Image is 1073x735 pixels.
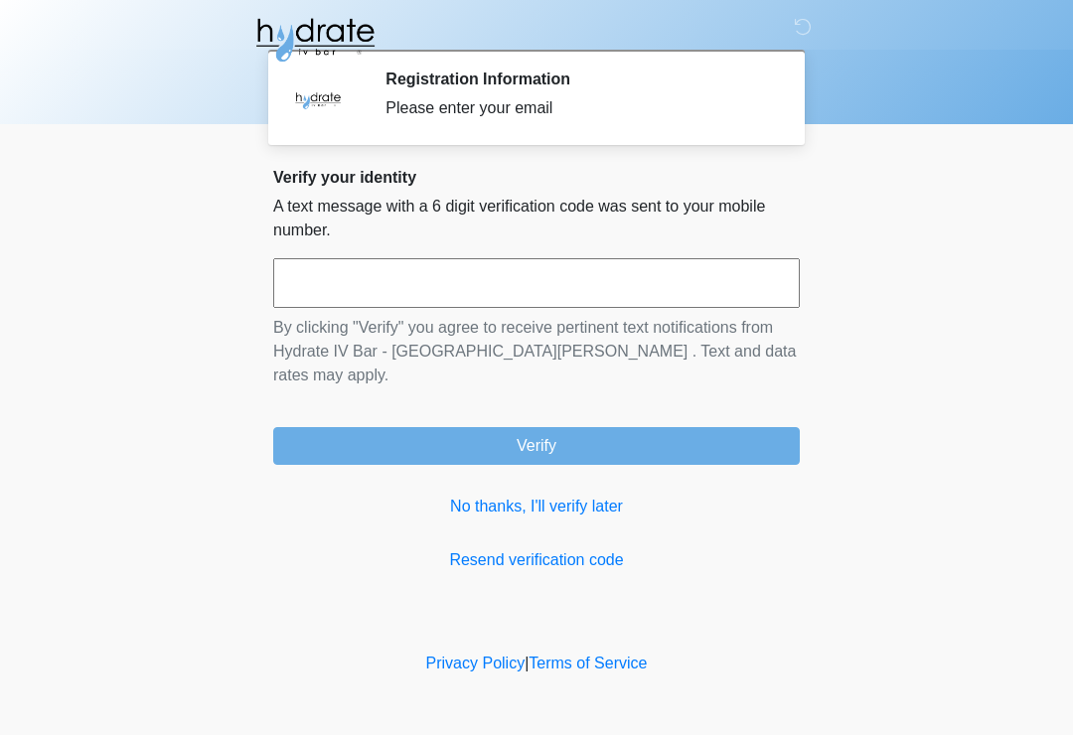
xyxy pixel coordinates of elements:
[253,15,377,65] img: Hydrate IV Bar - Fort Collins Logo
[385,96,770,120] div: Please enter your email
[525,655,529,671] a: |
[273,195,800,242] p: A text message with a 6 digit verification code was sent to your mobile number.
[273,316,800,387] p: By clicking "Verify" you agree to receive pertinent text notifications from Hydrate IV Bar - [GEO...
[273,495,800,518] a: No thanks, I'll verify later
[273,168,800,187] h2: Verify your identity
[273,548,800,572] a: Resend verification code
[426,655,526,671] a: Privacy Policy
[273,427,800,465] button: Verify
[529,655,647,671] a: Terms of Service
[288,70,348,129] img: Agent Avatar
